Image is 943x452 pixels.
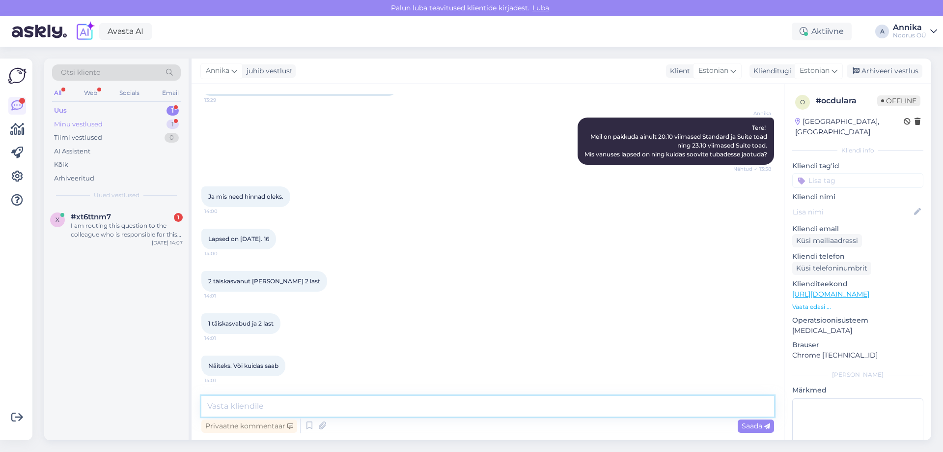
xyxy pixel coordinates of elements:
span: Näiteks. Või kuidas saab [208,362,278,369]
span: Annika [206,65,229,76]
div: Privaatne kommentaar [201,420,297,433]
div: 1 [166,120,179,129]
div: Minu vestlused [54,120,103,129]
span: Offline [877,95,920,106]
p: Kliendi nimi [792,192,923,202]
span: Ja mis need hinnad oleks. [208,193,283,200]
p: Kliendi email [792,224,923,234]
p: Klienditeekond [792,279,923,289]
div: I am routing this question to the colleague who is responsible for this topic. The reply might ta... [71,221,183,239]
span: Estonian [698,65,728,76]
div: Küsi meiliaadressi [792,234,862,247]
div: All [52,87,63,99]
a: Avasta AI [99,23,152,40]
p: Kliendi tag'id [792,161,923,171]
div: 1 [174,213,183,222]
p: [MEDICAL_DATA] [792,326,923,336]
div: Annika [893,24,926,31]
div: Web [82,87,99,99]
div: [DATE] 14:07 [152,239,183,246]
div: Aktiivne [792,23,852,40]
p: Brauser [792,340,923,350]
p: Kliendi telefon [792,251,923,262]
div: # ocdulara [816,95,877,107]
a: [URL][DOMAIN_NAME] [792,290,869,299]
span: #xt6ttnm7 [71,212,111,221]
div: Arhiveeritud [54,174,94,183]
span: Otsi kliente [61,67,100,78]
span: 14:01 [204,377,241,384]
div: [GEOGRAPHIC_DATA], [GEOGRAPHIC_DATA] [795,117,904,137]
div: 0 [165,133,179,143]
span: 2 täiskasvanut [PERSON_NAME] 2 last [208,277,320,285]
div: Socials [117,87,141,99]
div: Noorus OÜ [893,31,926,39]
span: 14:00 [204,250,241,257]
span: Estonian [800,65,830,76]
div: Uus [54,106,67,116]
input: Lisa tag [792,173,923,188]
div: Klienditugi [749,66,791,76]
div: Tiimi vestlused [54,133,102,143]
img: explore-ai [75,21,95,42]
span: Lapsed on [DATE]. 16 [208,235,269,242]
div: Kõik [54,160,68,170]
div: 1 [166,106,179,116]
span: 14:01 [204,292,241,300]
p: Chrome [TECHNICAL_ID] [792,350,923,361]
span: x [55,216,59,223]
span: 13:29 [204,96,241,104]
div: Arhiveeri vestlus [847,64,922,78]
span: Annika [734,110,771,117]
div: AI Assistent [54,147,90,156]
p: Vaata edasi ... [792,302,923,311]
span: Luba [529,3,552,12]
div: juhib vestlust [243,66,293,76]
span: 14:00 [204,208,241,215]
div: Email [160,87,181,99]
p: Operatsioonisüsteem [792,315,923,326]
p: Märkmed [792,385,923,395]
div: A [875,25,889,38]
div: Küsi telefoninumbrit [792,262,871,275]
span: 14:01 [204,334,241,342]
div: Klient [666,66,690,76]
div: Kliendi info [792,146,923,155]
span: Nähtud ✓ 13:58 [733,165,771,173]
div: [PERSON_NAME] [792,370,923,379]
span: Saada [742,422,770,430]
span: 1 täiskasvabud ja 2 last [208,320,274,327]
span: o [800,98,805,106]
img: Askly Logo [8,66,27,85]
input: Lisa nimi [793,207,912,217]
span: Uued vestlused [94,191,139,200]
a: AnnikaNoorus OÜ [893,24,937,39]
